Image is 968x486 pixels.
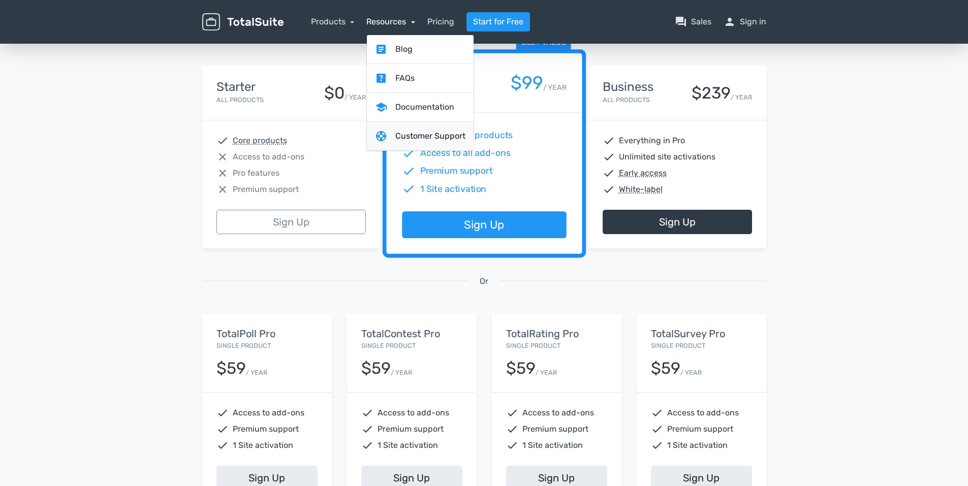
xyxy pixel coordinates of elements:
span: Access to add-ons [667,407,739,419]
a: Sign Up [603,210,752,234]
span: Premium support [233,423,299,435]
h5: TotalRating Pro [506,328,607,339]
span: 1 Site activation [667,439,728,451]
a: Sign Up [216,210,366,234]
span: check [603,167,615,179]
div: $59 [216,360,246,377]
span: Everything in Pro [619,135,685,147]
span: Premium support [378,423,444,435]
span: Unlimited site activations [619,151,715,163]
abbr: Early access [619,167,667,179]
span: check [603,183,615,196]
small: / YEAR [731,92,752,102]
small: / YEAR [391,368,412,377]
span: check [506,407,518,419]
span: check [603,135,615,147]
span: check [402,182,415,196]
div: $239 [692,84,731,102]
span: check [216,407,229,419]
small: All Products [216,96,264,104]
span: check [603,151,615,163]
h4: Business [603,80,653,93]
a: Sign Up [402,212,566,239]
span: 1 Site activation [522,439,583,451]
small: Single Product [651,342,705,349]
div: $59 [506,360,536,377]
span: check [506,423,518,435]
span: Access to add-ons [378,407,449,419]
span: person [724,16,736,28]
span: check [402,165,415,178]
div: $99 [510,73,543,93]
h5: TotalPoll Pro [216,328,318,339]
span: check [216,439,229,451]
span: Or [480,275,488,287]
span: Access to add-ons [233,151,304,163]
a: help_centerFAQs [367,64,474,93]
span: check [361,407,373,419]
small: All Products [603,96,650,104]
div: $59 [361,360,391,377]
img: TotalSuite for WordPress [202,13,284,31]
span: close [216,183,229,196]
span: support [375,130,387,142]
a: Resources [366,17,415,26]
span: Access to all add-ons [420,147,510,160]
h4: Starter [216,80,264,93]
span: check [216,135,229,147]
div: $59 [651,360,680,377]
span: check [361,423,373,435]
span: close [216,167,229,179]
a: question_answerSales [675,16,711,28]
abbr: Core products [233,135,287,147]
span: article [375,43,387,55]
span: Best value [516,35,571,51]
span: check [651,407,663,419]
a: schoolDocumentation [367,93,474,122]
span: Access to all products [420,129,513,142]
small: Single Product [506,342,560,349]
a: supportCustomer Support [367,122,474,151]
span: Pro features [233,167,279,179]
abbr: White-label [619,183,663,196]
small: / YEAR [246,368,267,377]
span: check [216,423,229,435]
span: question_answer [675,16,687,28]
span: close [216,151,229,163]
span: 1 Site activation [233,439,293,451]
h5: TotalSurvey Pro [651,328,752,339]
span: Premium support [420,165,492,178]
span: Access to add-ons [233,407,304,419]
a: Start for Free [466,12,530,31]
a: Products [311,17,355,26]
span: check [506,439,518,451]
span: 1 Site activation [378,439,438,451]
span: Premium support [522,423,588,435]
a: personSign in [724,16,766,28]
span: school [375,101,387,113]
span: 1 Site activation [420,182,486,196]
span: Premium support [667,423,733,435]
span: check [651,423,663,435]
div: $0 [324,84,345,102]
small: / YEAR [680,368,702,377]
span: check [651,439,663,451]
small: / YEAR [536,368,557,377]
h5: TotalContest Pro [361,328,462,339]
a: articleBlog [367,35,474,64]
span: Premium support [233,183,299,196]
span: check [361,439,373,451]
span: help_center [375,72,387,84]
span: Access to add-ons [522,407,594,419]
small: / YEAR [543,82,566,93]
a: Pricing [427,16,454,28]
small: / YEAR [345,92,366,102]
small: Single Product [216,342,271,349]
small: Single Product [361,342,416,349]
span: check [402,147,415,160]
